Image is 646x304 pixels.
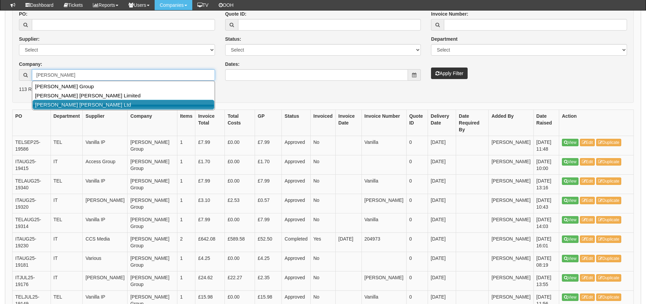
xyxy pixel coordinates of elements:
[580,274,595,282] a: Edit
[562,158,579,166] a: View
[533,155,559,174] td: [DATE] 10:00
[195,136,225,155] td: £7.99
[533,110,559,136] th: Date Raised
[596,177,621,185] a: Duplicate
[311,213,336,232] td: No
[83,110,128,136] th: Supplier
[311,232,336,252] td: Yes
[225,36,241,42] label: Status:
[406,213,428,232] td: 0
[489,271,533,290] td: [PERSON_NAME]
[596,158,621,166] a: Duplicate
[428,155,456,174] td: [DATE]
[361,271,406,290] td: [PERSON_NAME]
[128,174,177,194] td: [PERSON_NAME] Group
[406,232,428,252] td: 0
[177,194,195,213] td: 1
[596,139,621,146] a: Duplicate
[596,216,621,224] a: Duplicate
[225,232,255,252] td: £589.58
[428,271,456,290] td: [DATE]
[428,174,456,194] td: [DATE]
[580,177,595,185] a: Edit
[225,271,255,290] td: £22.27
[428,213,456,232] td: [DATE]
[533,136,559,155] td: [DATE] 11:48
[406,110,428,136] th: Quote ID
[282,136,311,155] td: Approved
[562,255,579,262] a: View
[580,293,595,301] a: Edit
[225,136,255,155] td: £0.00
[13,271,51,290] td: ITJUL25-19176
[533,232,559,252] td: [DATE] 16:01
[13,213,51,232] td: TELAUG25-19314
[361,194,406,213] td: [PERSON_NAME]
[361,136,406,155] td: Vanilla
[282,174,311,194] td: Approved
[33,100,214,110] a: [PERSON_NAME] [PERSON_NAME] Ltd
[596,235,621,243] a: Duplicate
[177,271,195,290] td: 1
[406,155,428,174] td: 0
[406,174,428,194] td: 0
[225,252,255,271] td: £0.00
[225,110,255,136] th: Total Costs
[282,155,311,174] td: Approved
[489,110,533,136] th: Added By
[311,110,336,136] th: Invoiced
[13,110,51,136] th: PO
[596,293,621,301] a: Duplicate
[562,293,579,301] a: View
[83,155,128,174] td: Access Group
[195,110,225,136] th: Invoice Total
[489,155,533,174] td: [PERSON_NAME]
[311,194,336,213] td: No
[19,36,40,42] label: Supplier:
[255,271,282,290] td: £2.35
[562,274,579,282] a: View
[51,136,83,155] td: TEL
[562,235,579,243] a: View
[431,36,457,42] label: Department
[580,139,595,146] a: Edit
[128,213,177,232] td: [PERSON_NAME] Group
[428,232,456,252] td: [DATE]
[533,174,559,194] td: [DATE] 13:16
[128,252,177,271] td: [PERSON_NAME] Group
[428,252,456,271] td: [DATE]
[128,271,177,290] td: [PERSON_NAME] Group
[282,271,311,290] td: Approved
[128,110,177,136] th: Company
[13,136,51,155] td: TELSEP25-19586
[177,136,195,155] td: 1
[51,155,83,174] td: IT
[489,136,533,155] td: [PERSON_NAME]
[562,197,579,204] a: View
[177,155,195,174] td: 1
[225,155,255,174] td: £0.00
[128,136,177,155] td: [PERSON_NAME] Group
[596,274,621,282] a: Duplicate
[195,271,225,290] td: £24.62
[51,252,83,271] td: IT
[83,232,128,252] td: CCS Media
[361,110,406,136] th: Invoice Number
[255,194,282,213] td: £0.57
[13,155,51,174] td: ITAUG25-19415
[13,252,51,271] td: ITAUG25-19181
[580,158,595,166] a: Edit
[311,174,336,194] td: No
[51,271,83,290] td: IT
[195,174,225,194] td: £7.99
[255,252,282,271] td: £4.25
[51,213,83,232] td: TEL
[13,174,51,194] td: TELAUG25-19340
[128,155,177,174] td: [PERSON_NAME] Group
[562,139,579,146] a: View
[255,174,282,194] td: £7.99
[335,232,361,252] td: [DATE]
[225,11,247,17] label: Quote ID:
[533,271,559,290] td: [DATE] 13:55
[255,110,282,136] th: GP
